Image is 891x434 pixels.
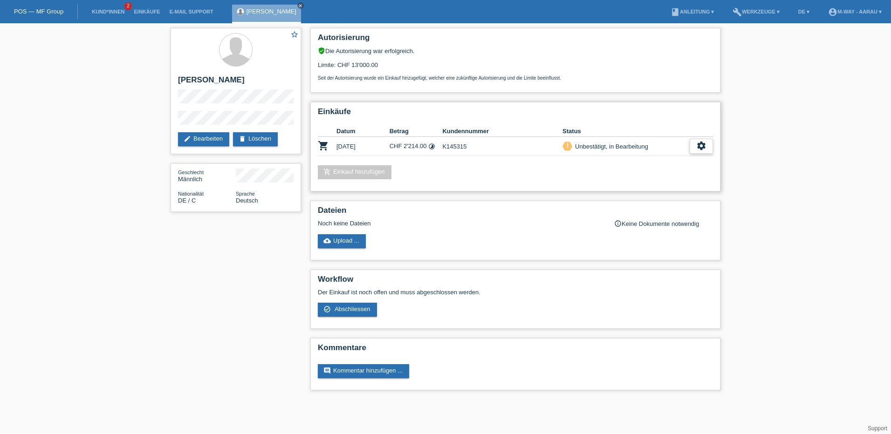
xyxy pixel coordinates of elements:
div: Unbestätigt, in Bearbeitung [572,142,648,151]
a: add_shopping_cartEinkauf hinzufügen [318,165,391,179]
i: delete [239,135,246,142]
a: account_circlem-way - Aarau ▾ [823,9,886,14]
i: add_shopping_cart [323,168,331,176]
div: Limite: CHF 13'000.00 [318,54,713,81]
h2: Dateien [318,206,713,220]
th: Datum [336,126,390,137]
div: Keine Dokumente notwendig [614,220,713,227]
span: Sprache [236,191,255,197]
a: editBearbeiten [178,132,229,146]
i: 24 Raten [428,143,435,150]
i: comment [323,367,331,374]
span: Nationalität [178,191,204,197]
a: check_circle_outline Abschliessen [318,303,377,317]
a: cloud_uploadUpload ... [318,234,366,248]
i: POSP00026512 [318,140,329,151]
a: bookAnleitung ▾ [666,9,719,14]
i: info_outline [614,220,622,227]
a: POS — MF Group [14,8,63,15]
i: account_circle [828,7,837,17]
td: [DATE] [336,137,390,156]
th: Betrag [390,126,443,137]
i: priority_high [564,142,571,149]
i: edit [184,135,191,142]
i: star_border [290,30,299,39]
span: Geschlecht [178,170,204,175]
i: verified_user [318,47,325,54]
td: CHF 2'214.00 [390,137,443,156]
span: 2 [124,2,132,10]
td: K145315 [442,137,562,156]
a: Support [868,425,887,432]
a: E-Mail Support [165,9,218,14]
i: cloud_upload [323,237,331,244]
div: Männlich [178,169,236,183]
span: Deutsch [236,197,258,204]
h2: Autorisierung [318,33,713,47]
i: book [671,7,680,17]
a: commentKommentar hinzufügen ... [318,364,409,378]
span: Deutschland / C / 15.05.2014 [178,197,196,204]
th: Kundennummer [442,126,562,137]
i: close [298,3,303,8]
i: settings [696,141,706,151]
h2: Einkäufe [318,107,713,121]
a: Kund*innen [87,9,129,14]
h2: Workflow [318,275,713,289]
span: Abschliessen [335,305,370,312]
div: Die Autorisierung war erfolgreich. [318,47,713,54]
p: Der Einkauf ist noch offen und muss abgeschlossen werden. [318,289,713,296]
th: Status [562,126,690,137]
a: deleteLöschen [233,132,278,146]
p: Seit der Autorisierung wurde ein Einkauf hinzugefügt, welcher eine zukünftige Autorisierung und d... [318,75,713,81]
h2: Kommentare [318,343,713,357]
a: buildWerkzeuge ▾ [728,9,784,14]
div: Noch keine Dateien [318,220,603,227]
i: build [733,7,742,17]
h2: [PERSON_NAME] [178,75,294,89]
a: Einkäufe [129,9,164,14]
a: close [297,2,304,9]
a: DE ▾ [794,9,814,14]
a: star_border [290,30,299,40]
i: check_circle_outline [323,305,331,313]
a: [PERSON_NAME] [247,8,296,15]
